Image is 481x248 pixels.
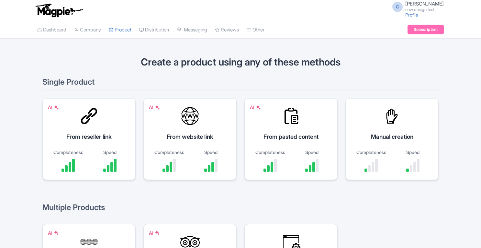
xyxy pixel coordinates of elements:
[42,203,439,216] h2: Multiple Products
[151,149,187,156] div: Completeness
[139,21,169,39] a: Distribution
[151,132,229,141] div: From website link
[353,149,389,156] div: Completeness
[37,21,66,39] a: Dashboard
[405,12,418,18] a: Profile
[256,105,261,110] img: AI Symbol
[109,21,131,39] a: Product
[252,149,288,156] div: Completeness
[54,230,59,235] img: AI Symbol
[74,21,101,39] a: Company
[193,149,229,156] div: Speed
[149,104,160,111] div: AI
[408,25,444,34] a: Subscription
[388,1,444,12] a: C [PERSON_NAME] new design test
[294,149,330,156] div: Speed
[54,105,59,110] img: AI Symbol
[345,98,439,188] a: Manual creation Completeness Speed
[250,104,261,111] div: AI
[155,105,160,110] img: AI Symbol
[42,78,439,90] h2: Single Product
[215,21,239,39] a: Reviews
[48,230,59,236] div: AI
[48,104,59,111] div: AI
[252,132,330,141] div: From pasted content
[155,230,160,235] img: AI Symbol
[177,21,207,39] a: Messaging
[353,132,431,141] div: Manual creation
[395,149,431,156] div: Speed
[92,149,128,156] div: Speed
[34,3,84,18] img: logo-ab69f6fb50320c5b225c76a69d11143b.png
[405,7,444,12] small: new design test
[247,21,264,39] a: Other
[405,1,444,7] span: [PERSON_NAME]
[42,57,439,67] h1: Create a product using any of these methods
[149,230,160,236] div: AI
[50,132,128,141] div: From reseller link
[392,2,403,12] span: C
[50,149,86,156] div: Completeness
